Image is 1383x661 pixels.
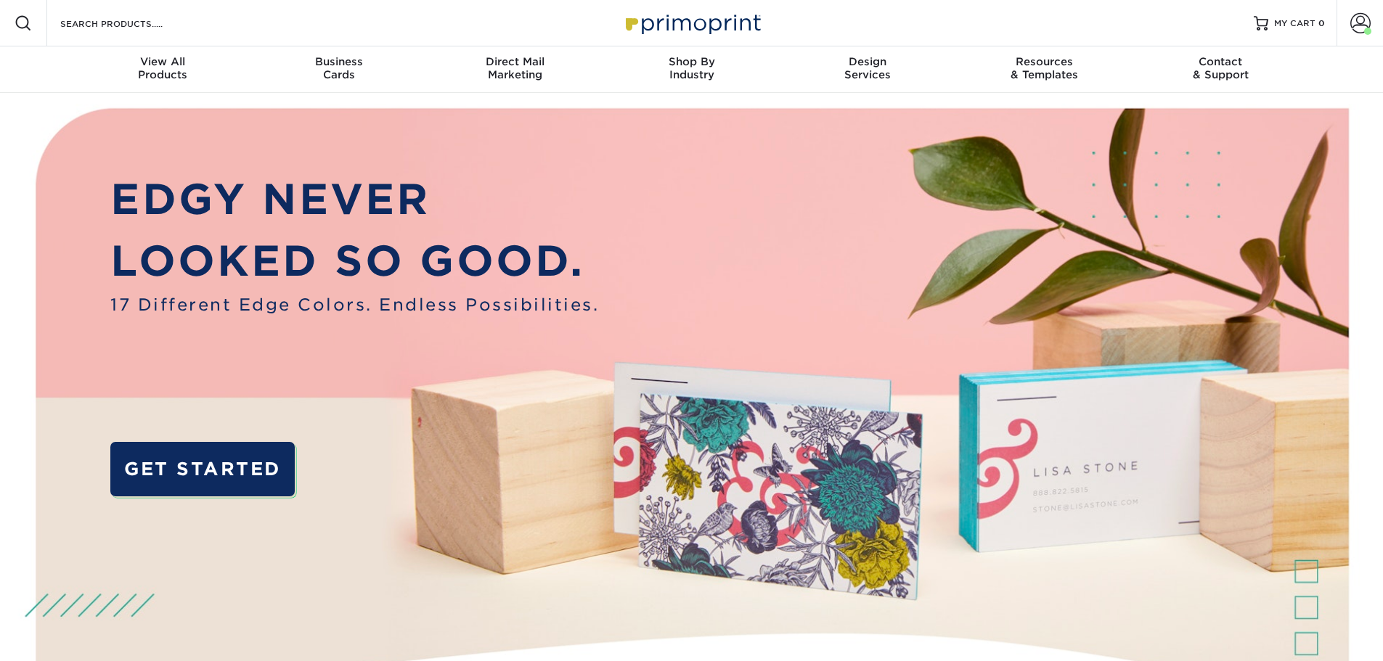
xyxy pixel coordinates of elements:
span: MY CART [1274,17,1315,30]
a: Resources& Templates [956,46,1133,93]
div: Marketing [427,55,603,81]
img: Primoprint [619,7,764,38]
span: View All [75,55,251,68]
input: SEARCH PRODUCTS..... [59,15,200,32]
div: Services [780,55,956,81]
a: Contact& Support [1133,46,1309,93]
span: Design [780,55,956,68]
div: Cards [250,55,427,81]
div: & Templates [956,55,1133,81]
div: Industry [603,55,780,81]
a: Shop ByIndustry [603,46,780,93]
span: Contact [1133,55,1309,68]
a: GET STARTED [110,442,294,496]
span: 0 [1318,18,1325,28]
div: Products [75,55,251,81]
a: DesignServices [780,46,956,93]
a: View AllProducts [75,46,251,93]
p: EDGY NEVER [110,168,599,231]
span: 17 Different Edge Colors. Endless Possibilities. [110,292,599,317]
a: Direct MailMarketing [427,46,603,93]
span: Business [250,55,427,68]
p: LOOKED SO GOOD. [110,230,599,292]
span: Resources [956,55,1133,68]
span: Shop By [603,55,780,68]
a: BusinessCards [250,46,427,93]
span: Direct Mail [427,55,603,68]
div: & Support [1133,55,1309,81]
